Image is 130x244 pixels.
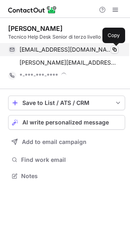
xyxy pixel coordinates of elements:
[22,119,109,126] span: AI write personalized message
[8,24,63,33] div: [PERSON_NAME]
[19,59,119,66] span: [PERSON_NAME][EMAIL_ADDRESS][DOMAIN_NAME]
[8,154,125,166] button: Find work email
[8,115,125,130] button: AI write personalized message
[8,33,125,41] div: Tecnico Help Desk Senior di terzo livello
[8,135,125,149] button: Add to email campaign
[19,46,113,53] span: [EMAIL_ADDRESS][DOMAIN_NAME]
[22,100,111,106] div: Save to List / ATS / CRM
[8,5,57,15] img: ContactOut v5.3.10
[8,96,125,110] button: save-profile-one-click
[22,139,87,145] span: Add to email campaign
[21,172,122,180] span: Notes
[21,156,122,163] span: Find work email
[8,170,125,182] button: Notes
